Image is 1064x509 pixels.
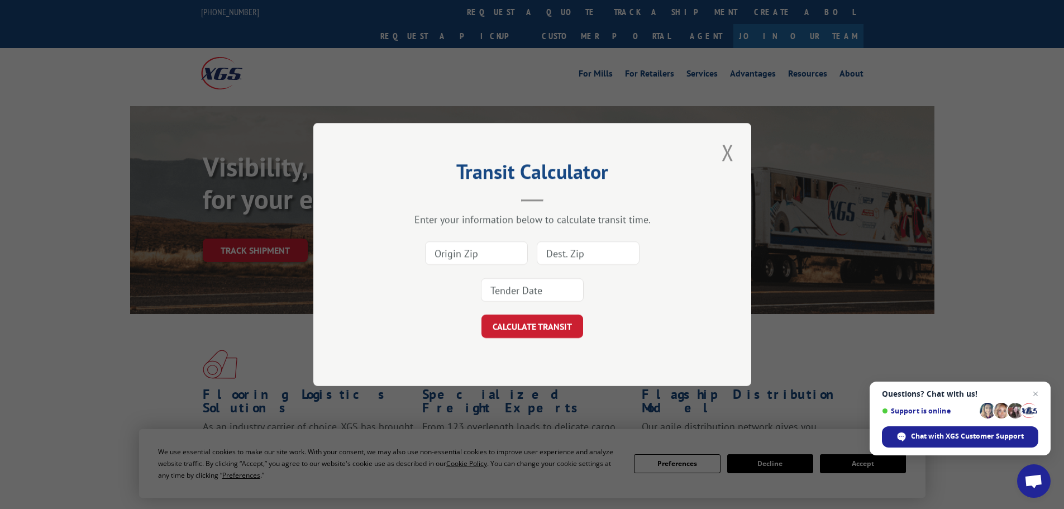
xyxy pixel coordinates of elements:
[911,431,1024,441] span: Chat with XGS Customer Support
[882,426,1038,448] span: Chat with XGS Customer Support
[718,137,737,168] button: Close modal
[882,407,976,415] span: Support is online
[1017,464,1051,498] a: Open chat
[369,164,695,185] h2: Transit Calculator
[481,278,584,302] input: Tender Date
[369,213,695,226] div: Enter your information below to calculate transit time.
[882,389,1038,398] span: Questions? Chat with us!
[481,315,583,338] button: CALCULATE TRANSIT
[425,241,528,265] input: Origin Zip
[537,241,640,265] input: Dest. Zip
